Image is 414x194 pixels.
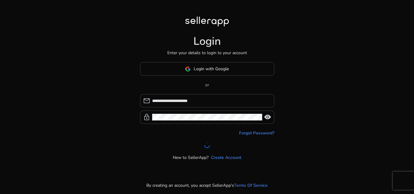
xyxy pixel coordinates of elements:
h1: Login [193,35,221,48]
a: Forgot Password? [239,130,274,136]
a: Create Account [211,154,241,161]
button: Login with Google [140,62,274,76]
p: Enter your details to login to your account [167,50,247,56]
p: New to SellerApp? [173,154,209,161]
span: visibility [264,113,271,121]
a: Terms Of Service [234,182,268,189]
img: google-logo.svg [185,66,191,72]
span: Login with Google [194,66,229,72]
p: or [140,82,274,88]
span: mail [143,97,150,104]
span: lock [143,113,150,121]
